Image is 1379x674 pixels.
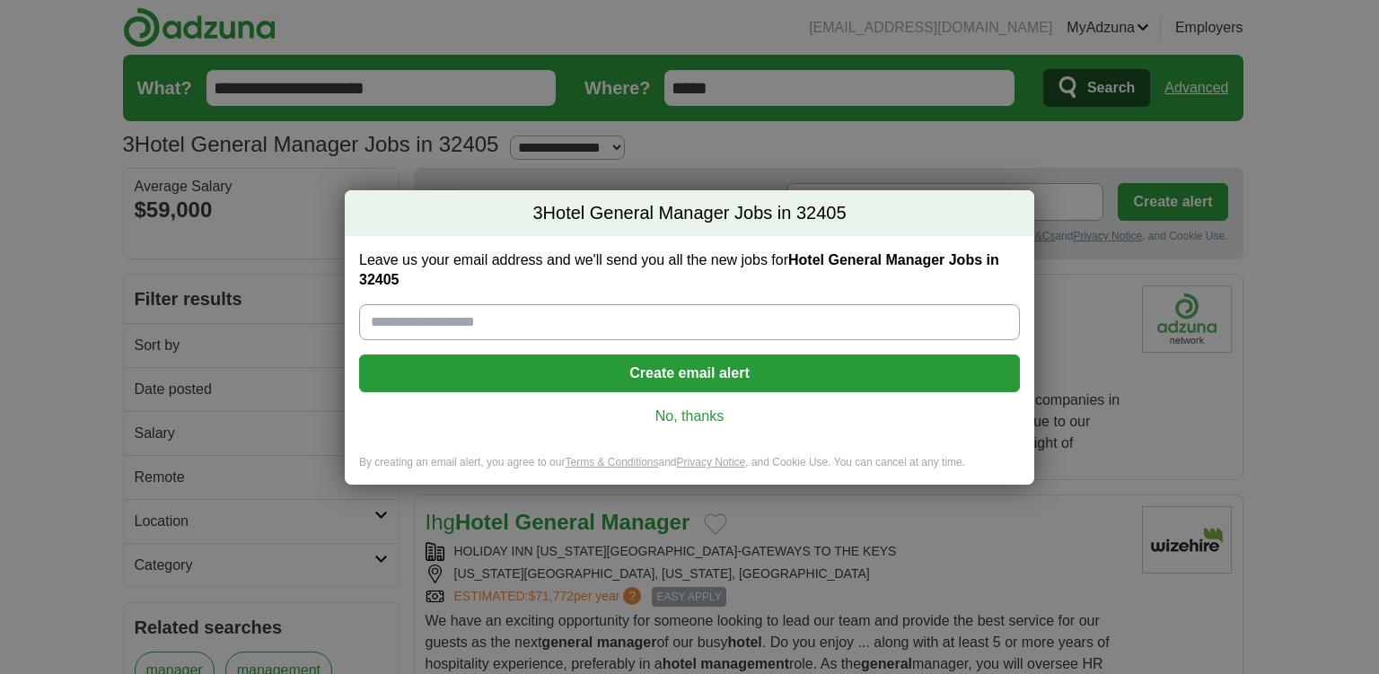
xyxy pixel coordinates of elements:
label: Leave us your email address and we'll send you all the new jobs for [359,250,1020,290]
a: Terms & Conditions [565,456,658,468]
div: By creating an email alert, you agree to our and , and Cookie Use. You can cancel at any time. [345,455,1034,485]
span: 3 [532,201,542,226]
a: Privacy Notice [677,456,746,468]
a: No, thanks [373,407,1006,426]
button: Create email alert [359,355,1020,392]
h2: Hotel General Manager Jobs in 32405 [345,190,1034,237]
